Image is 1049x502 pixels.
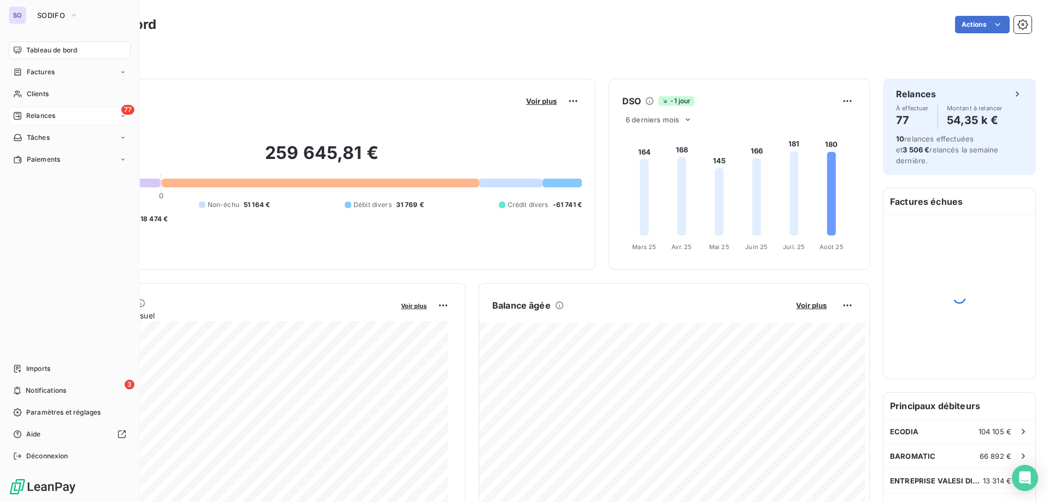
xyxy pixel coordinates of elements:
[26,111,55,121] span: Relances
[526,97,557,105] span: Voir plus
[208,200,239,210] span: Non-échu
[398,300,430,310] button: Voir plus
[27,67,55,77] span: Factures
[9,42,131,59] a: Tableau de bord
[896,134,904,143] span: 10
[820,243,844,251] tspan: Août 25
[9,129,131,146] a: Tâches
[890,427,918,436] span: ECODIA
[947,105,1003,111] span: Montant à relancer
[896,111,929,129] h4: 77
[896,105,929,111] span: À effectuer
[883,393,1035,419] h6: Principaux débiteurs
[9,360,131,377] a: Imports
[26,451,68,461] span: Déconnexion
[890,452,935,460] span: BAROMATIC
[553,200,582,210] span: -61 741 €
[137,214,168,224] span: -18 474 €
[796,301,827,310] span: Voir plus
[523,96,560,106] button: Voir plus
[903,145,929,154] span: 3 506 €
[979,427,1011,436] span: 104 105 €
[26,364,50,374] span: Imports
[26,386,66,395] span: Notifications
[27,155,60,164] span: Paiements
[401,302,427,310] span: Voir plus
[896,87,936,101] h6: Relances
[27,133,50,143] span: Tâches
[396,200,424,210] span: 31 769 €
[62,142,582,175] h2: 259 645,81 €
[9,107,131,125] a: 77Relances
[9,151,131,168] a: Paiements
[9,478,76,495] img: Logo LeanPay
[883,188,1035,215] h6: Factures échues
[980,452,1011,460] span: 66 892 €
[955,16,1010,33] button: Actions
[626,115,679,124] span: 6 derniers mois
[896,134,998,165] span: relances effectuées et relancés la semaine dernière.
[890,476,983,485] span: ENTREPRISE VALESI DISTRIBUTION
[125,380,134,389] span: 3
[27,89,49,99] span: Clients
[9,63,131,81] a: Factures
[62,310,393,321] span: Chiffre d'affaires mensuel
[508,200,549,210] span: Crédit divers
[37,11,65,20] span: SODIFO
[745,243,768,251] tspan: Juin 25
[121,105,134,115] span: 77
[26,45,77,55] span: Tableau de bord
[783,243,805,251] tspan: Juil. 25
[632,243,656,251] tspan: Mars 25
[709,243,729,251] tspan: Mai 25
[983,476,1011,485] span: 13 314 €
[947,111,1003,129] h4: 54,35 k €
[26,407,101,417] span: Paramètres et réglages
[353,200,392,210] span: Débit divers
[671,243,692,251] tspan: Avr. 25
[244,200,270,210] span: 51 164 €
[159,191,163,200] span: 0
[9,7,26,24] div: SO
[26,429,41,439] span: Aide
[9,404,131,421] a: Paramètres et réglages
[9,426,131,443] a: Aide
[793,300,830,310] button: Voir plus
[1012,465,1038,491] div: Open Intercom Messenger
[492,299,551,312] h6: Balance âgée
[9,85,131,103] a: Clients
[658,96,694,106] span: -1 jour
[622,95,641,108] h6: DSO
